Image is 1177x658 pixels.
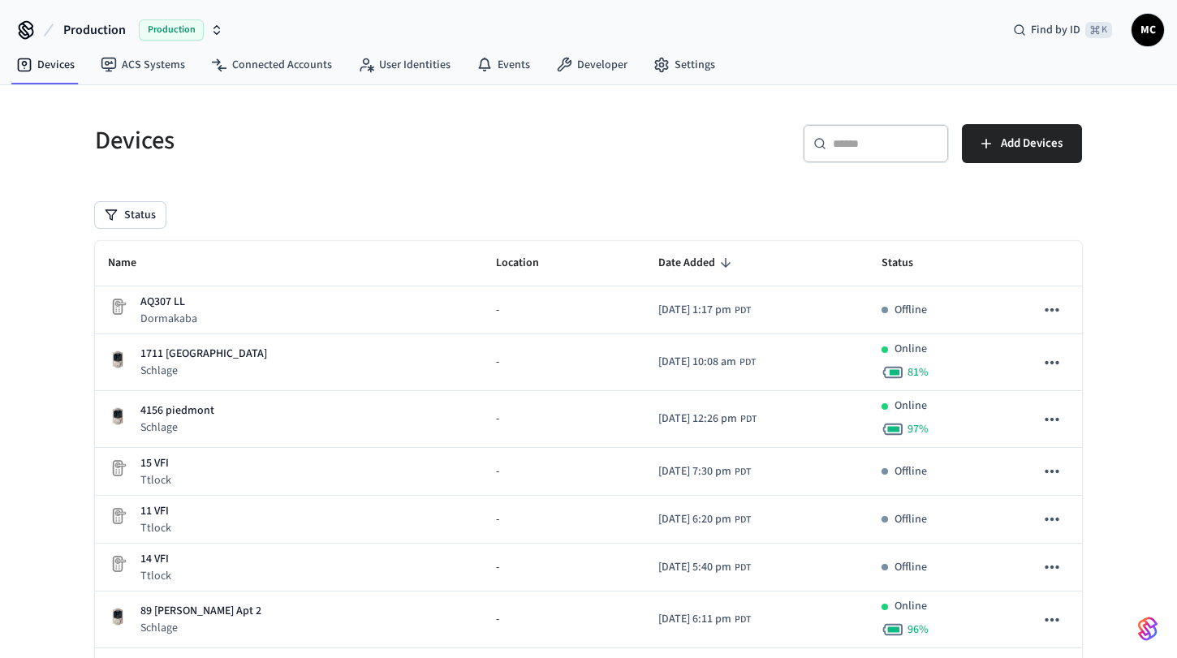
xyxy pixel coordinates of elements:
[908,421,929,437] span: 97 %
[140,603,261,620] p: 89 [PERSON_NAME] Apt 2
[658,251,736,276] span: Date Added
[895,341,927,358] p: Online
[658,559,731,576] span: [DATE] 5:40 pm
[140,294,197,311] p: AQ307 LL
[140,520,171,536] p: Ttlock
[735,561,751,575] span: PDT
[1031,22,1080,38] span: Find by ID
[198,50,345,80] a: Connected Accounts
[658,511,751,528] div: America/Los_Angeles
[1000,15,1125,45] div: Find by ID⌘ K
[139,19,204,41] span: Production
[658,463,751,480] div: America/Los_Angeles
[108,251,157,276] span: Name
[63,20,126,40] span: Production
[496,559,499,576] span: -
[140,311,197,327] p: Dormakaba
[882,251,934,276] span: Status
[3,50,88,80] a: Devices
[140,551,171,568] p: 14 VFI
[496,511,499,528] span: -
[735,465,751,480] span: PDT
[140,503,171,520] p: 11 VFI
[658,611,731,628] span: [DATE] 6:11 pm
[463,50,543,80] a: Events
[496,302,499,319] span: -
[108,607,127,626] img: Schlage Sense Smart Deadbolt with Camelot Trim, Front
[496,463,499,480] span: -
[108,297,127,316] img: Placeholder Lock Image
[658,411,737,428] span: [DATE] 12:26 pm
[108,506,127,526] img: Placeholder Lock Image
[739,355,756,370] span: PDT
[908,364,929,381] span: 81 %
[895,559,927,576] p: Offline
[140,402,214,419] p: 4156 piedmont
[658,411,757,428] div: America/Los_Angeles
[496,354,499,371] span: -
[895,511,927,528] p: Offline
[658,302,751,319] div: America/Los_Angeles
[140,568,171,584] p: Ttlock
[140,346,267,363] p: 1711 [GEOGRAPHIC_DATA]
[962,124,1082,163] button: Add Devices
[108,406,127,426] img: Schlage Sense Smart Deadbolt with Camelot Trim, Front
[658,511,731,528] span: [DATE] 6:20 pm
[496,251,560,276] span: Location
[543,50,640,80] a: Developer
[140,472,171,488] p: Ttlock
[908,621,929,638] span: 96 %
[140,419,214,436] p: Schlage
[1133,15,1162,45] span: MC
[496,611,499,628] span: -
[658,559,751,576] div: America/Los_Angeles
[345,50,463,80] a: User Identities
[1132,14,1164,46] button: MC
[735,513,751,527] span: PDT
[658,611,751,628] div: America/Los_Angeles
[88,50,198,80] a: ACS Systems
[108,554,127,574] img: Placeholder Lock Image
[895,302,927,319] p: Offline
[1001,133,1063,154] span: Add Devices
[1138,616,1158,642] img: SeamLogoGradient.69752ec5.svg
[740,412,757,427] span: PDT
[735,613,751,627] span: PDT
[140,620,261,636] p: Schlage
[496,411,499,428] span: -
[140,363,267,379] p: Schlage
[1085,22,1112,38] span: ⌘ K
[108,350,127,369] img: Schlage Sense Smart Deadbolt with Camelot Trim, Front
[658,354,736,371] span: [DATE] 10:08 am
[735,303,751,318] span: PDT
[95,124,579,157] h5: Devices
[95,202,166,228] button: Status
[108,458,127,478] img: Placeholder Lock Image
[658,302,731,319] span: [DATE] 1:17 pm
[640,50,728,80] a: Settings
[895,398,927,415] p: Online
[658,354,756,371] div: America/Los_Angeles
[140,455,171,472] p: 15 VFI
[895,598,927,615] p: Online
[895,463,927,480] p: Offline
[658,463,731,480] span: [DATE] 7:30 pm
